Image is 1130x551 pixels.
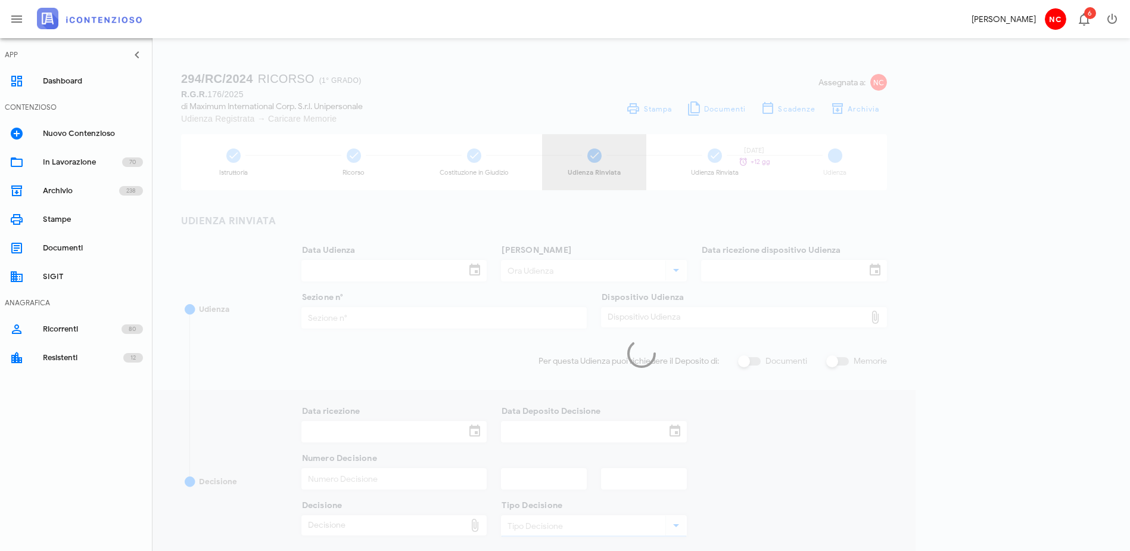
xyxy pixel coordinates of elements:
[1069,5,1098,33] button: Distintivo
[1084,7,1096,19] span: Distintivo
[5,298,50,308] div: ANAGRAFICA
[43,129,143,138] div: Nuovo Contenzioso
[129,156,136,168] span: 70
[43,243,143,253] div: Documenti
[43,186,119,196] div: Archivio
[43,157,122,167] div: In Lavorazione
[972,13,1036,26] div: [PERSON_NAME]
[1045,8,1066,30] span: NC
[43,215,143,224] div: Stampe
[126,185,136,197] span: 238
[130,352,136,364] span: 12
[43,353,123,363] div: Resistenti
[1041,5,1069,33] button: NC
[43,76,143,86] div: Dashboard
[37,8,142,29] img: logo-text-2x.png
[129,323,136,335] span: 80
[5,102,57,113] div: CONTENZIOSO
[43,324,122,334] div: Ricorrenti
[43,272,143,281] div: SIGIT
